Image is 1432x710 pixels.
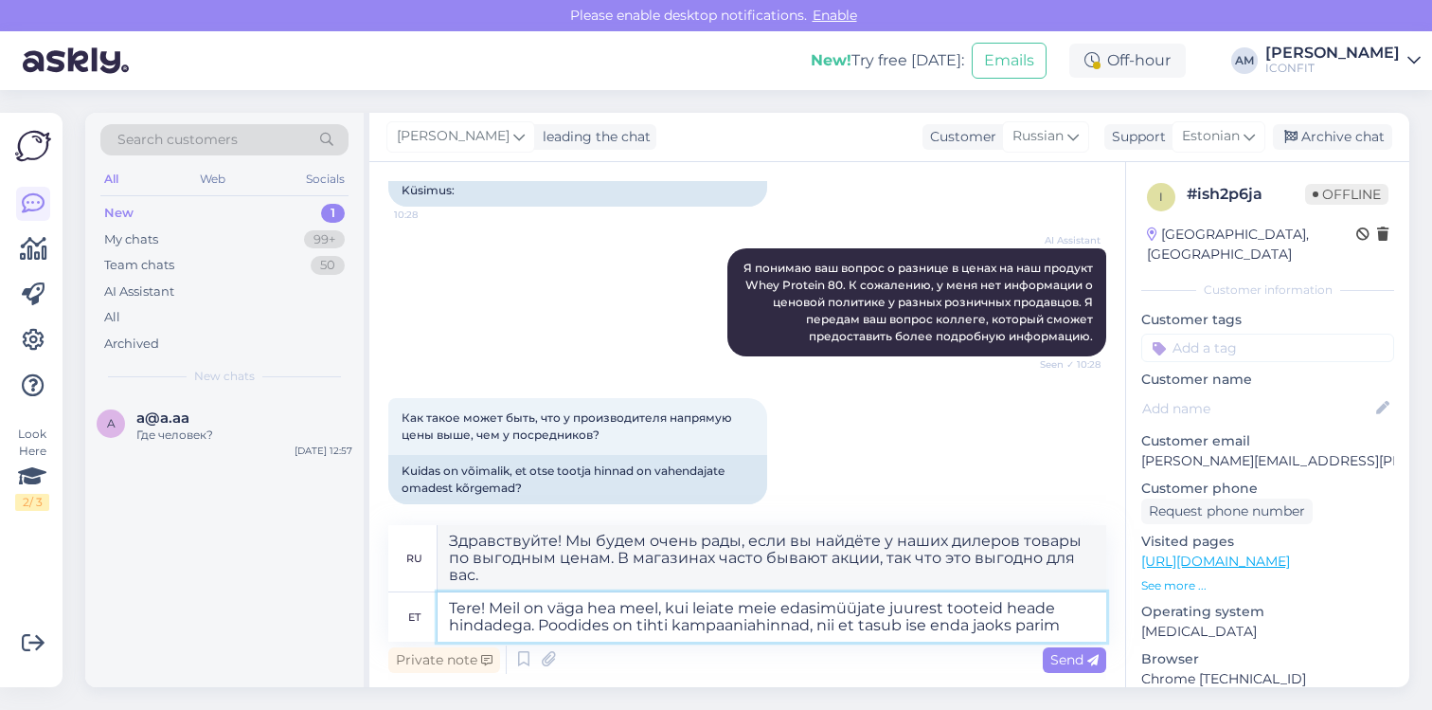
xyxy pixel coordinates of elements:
[104,230,158,249] div: My chats
[1141,451,1394,471] p: [PERSON_NAME][EMAIL_ADDRESS][PERSON_NAME][DOMAIN_NAME]
[1141,649,1394,669] p: Browser
[1231,47,1258,74] div: AM
[406,542,422,574] div: ru
[15,494,49,511] div: 2 / 3
[1141,532,1394,552] p: Visited pages
[743,261,1096,343] span: Я понимаю ваш вопрос о разнице в ценах на наш продукт Whey Protein 80. К сожалению, у меня нет ин...
[972,43,1047,79] button: Emails
[104,308,120,327] div: All
[100,167,122,191] div: All
[104,282,174,301] div: AI Assistant
[1012,126,1064,147] span: Russian
[1050,651,1099,668] span: Send
[1141,577,1394,594] p: See more ...
[136,427,352,444] div: Где человек?
[136,410,189,427] span: a@a.aa
[1141,334,1394,362] input: Add a tag
[196,167,229,191] div: Web
[15,128,51,164] img: Askly Logo
[1265,61,1400,76] div: ICONFIT
[1141,310,1394,330] p: Customer tags
[807,7,863,24] span: Enable
[1187,183,1305,206] div: # ish2p6ja
[1141,553,1290,570] a: [URL][DOMAIN_NAME]
[1273,124,1392,150] div: Archive chat
[302,167,349,191] div: Socials
[438,525,1106,592] textarea: Здравствуйте! Мы будем очень рады, если вы найдёте у наших дилеров товары по выгодным ценам. В ма...
[107,416,116,430] span: a
[104,204,134,223] div: New
[1182,126,1240,147] span: Estonian
[1029,233,1101,247] span: AI Assistant
[388,455,767,504] div: Kuidas on võimalik, et otse tootja hinnad on vahendajate omadest kõrgemad?
[1141,370,1394,390] p: Customer name
[397,126,510,147] span: [PERSON_NAME]
[1069,44,1186,78] div: Off-hour
[1141,622,1394,642] p: [MEDICAL_DATA]
[438,592,1106,642] textarea: Tere! Meil on väga hea meel, kui leiate meie edasimüüjate juurest tooteid heade hindadega. Poodid...
[1159,190,1163,204] span: i
[1029,357,1101,372] span: Seen ✓ 10:28
[304,230,345,249] div: 99+
[1141,602,1394,622] p: Operating system
[1141,499,1313,524] div: Request phone number
[1141,479,1394,499] p: Customer phone
[1265,46,1421,76] a: [PERSON_NAME]ICONFIT
[388,647,500,673] div: Private note
[104,256,174,275] div: Team chats
[15,426,49,511] div: Look Here
[1265,46,1400,61] div: [PERSON_NAME]
[408,601,421,633] div: et
[1147,225,1356,264] div: [GEOGRAPHIC_DATA], [GEOGRAPHIC_DATA]
[922,127,996,147] div: Customer
[194,368,255,385] span: New chats
[1142,398,1372,419] input: Add name
[1141,431,1394,451] p: Customer email
[1141,669,1394,689] p: Chrome [TECHNICAL_ID]
[1104,127,1166,147] div: Support
[321,204,345,223] div: 1
[295,444,352,458] div: [DATE] 12:57
[402,410,735,442] span: Как такое может быть, что у производителя напрямую цены выше, чем у посредников?
[1141,282,1394,299] div: Customer information
[811,51,851,69] b: New!
[811,49,964,72] div: Try free [DATE]:
[311,256,345,275] div: 50
[535,127,651,147] div: leading the chat
[104,335,159,354] div: Archived
[1305,184,1388,205] span: Offline
[394,505,465,519] span: 10:29
[117,130,238,150] span: Search customers
[394,208,465,222] span: 10:28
